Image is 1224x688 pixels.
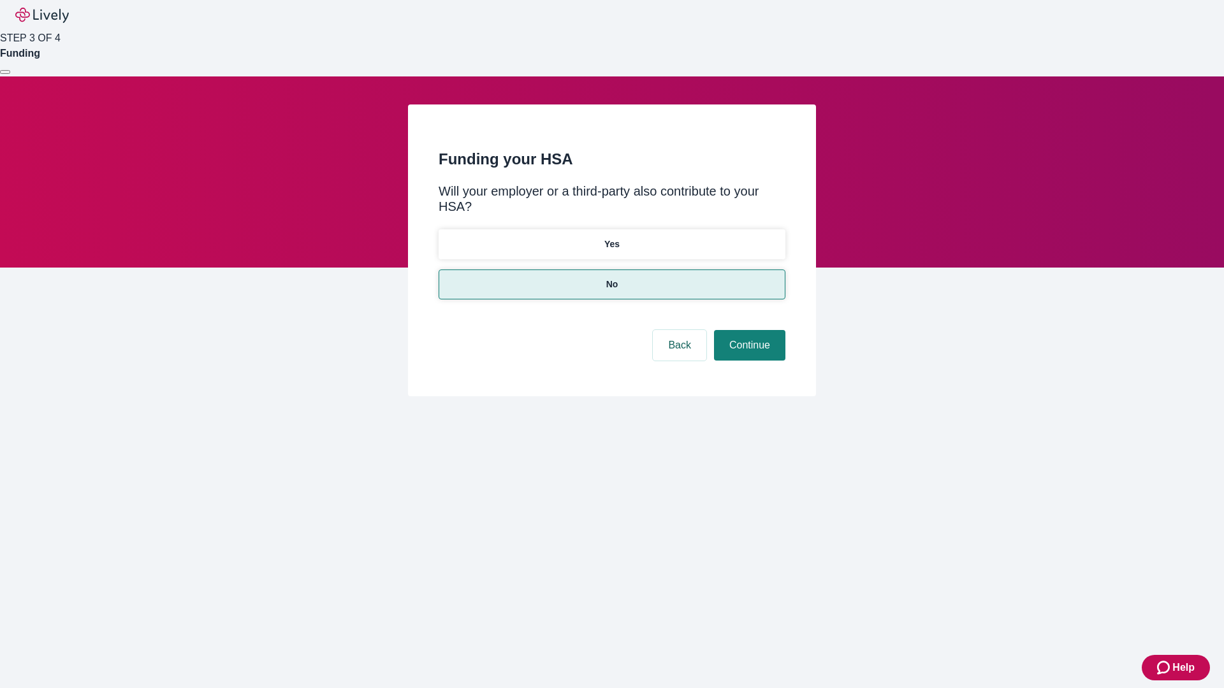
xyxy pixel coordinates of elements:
[606,278,618,291] p: No
[1142,655,1210,680] button: Zendesk support iconHelp
[439,229,785,259] button: Yes
[1157,660,1172,675] svg: Zendesk support icon
[604,238,620,251] p: Yes
[1172,660,1195,675] span: Help
[15,8,69,23] img: Lively
[439,269,785,299] button: No
[653,330,706,361] button: Back
[439,183,785,214] div: Will your employer or a third-party also contribute to your HSA?
[714,330,785,361] button: Continue
[439,148,785,171] h2: Funding your HSA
